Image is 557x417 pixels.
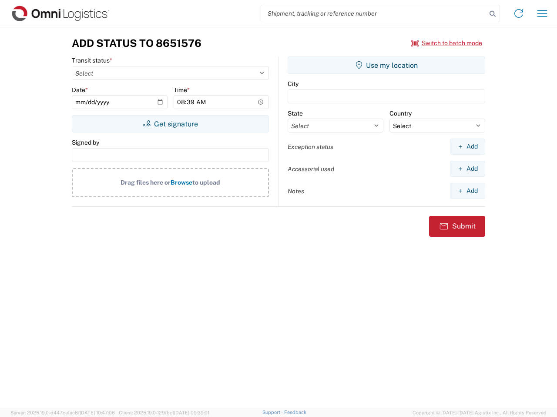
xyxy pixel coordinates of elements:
[288,143,333,151] label: Exception status
[72,115,269,132] button: Get signature
[192,179,220,186] span: to upload
[80,410,115,415] span: [DATE] 10:47:06
[72,139,99,146] label: Signed by
[288,109,303,117] label: State
[171,179,192,186] span: Browse
[284,410,306,415] a: Feedback
[413,409,547,417] span: Copyright © [DATE]-[DATE] Agistix Inc., All Rights Reserved
[288,56,485,74] button: Use my location
[174,86,190,94] label: Time
[450,161,485,177] button: Add
[288,165,334,173] label: Accessorial used
[121,179,171,186] span: Drag files here or
[389,109,412,117] label: Country
[288,187,304,195] label: Notes
[429,216,485,237] button: Submit
[72,37,201,50] h3: Add Status to 8651576
[119,410,209,415] span: Client: 2025.19.0-129fbcf
[262,410,284,415] a: Support
[10,410,115,415] span: Server: 2025.19.0-d447cefac8f
[450,183,485,199] button: Add
[72,86,88,94] label: Date
[450,139,485,155] button: Add
[261,5,487,22] input: Shipment, tracking or reference number
[72,56,112,64] label: Transit status
[174,410,209,415] span: [DATE] 09:39:01
[411,36,482,50] button: Switch to batch mode
[288,80,299,88] label: City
